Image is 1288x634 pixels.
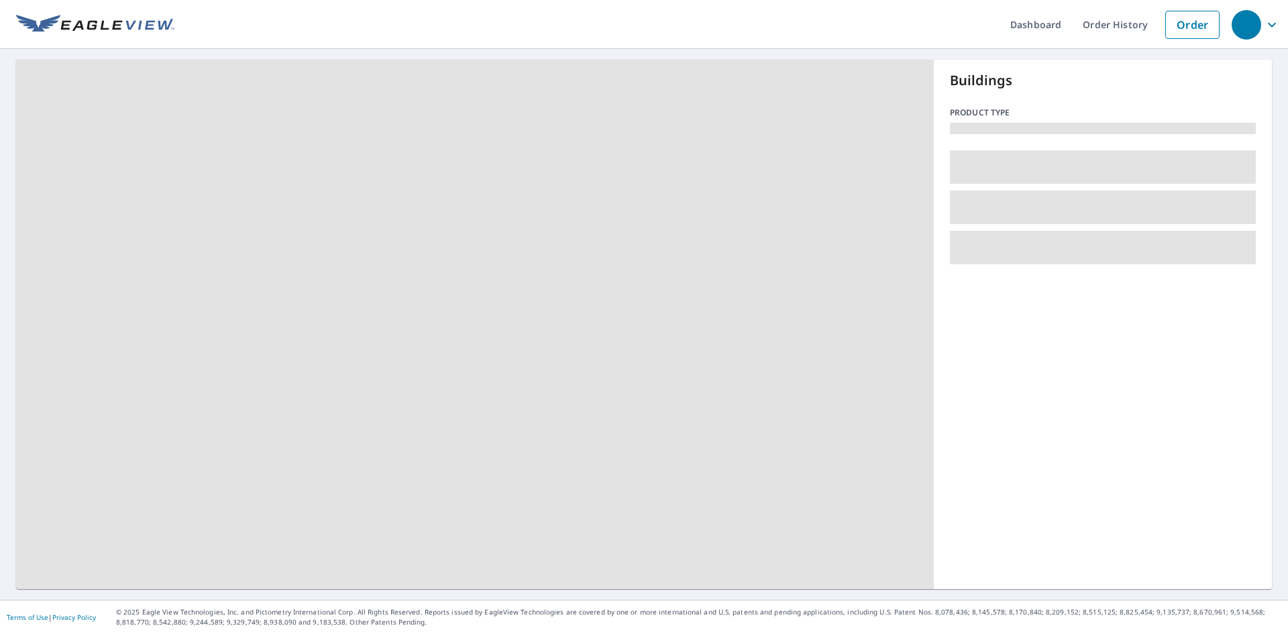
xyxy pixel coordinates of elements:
a: Order [1165,11,1220,39]
p: Product type [950,107,1256,119]
a: Privacy Policy [52,613,96,622]
p: Buildings [950,70,1256,91]
p: © 2025 Eagle View Technologies, Inc. and Pictometry International Corp. All Rights Reserved. Repo... [116,607,1281,627]
a: Terms of Use [7,613,48,622]
img: EV Logo [16,15,174,35]
p: | [7,613,96,621]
